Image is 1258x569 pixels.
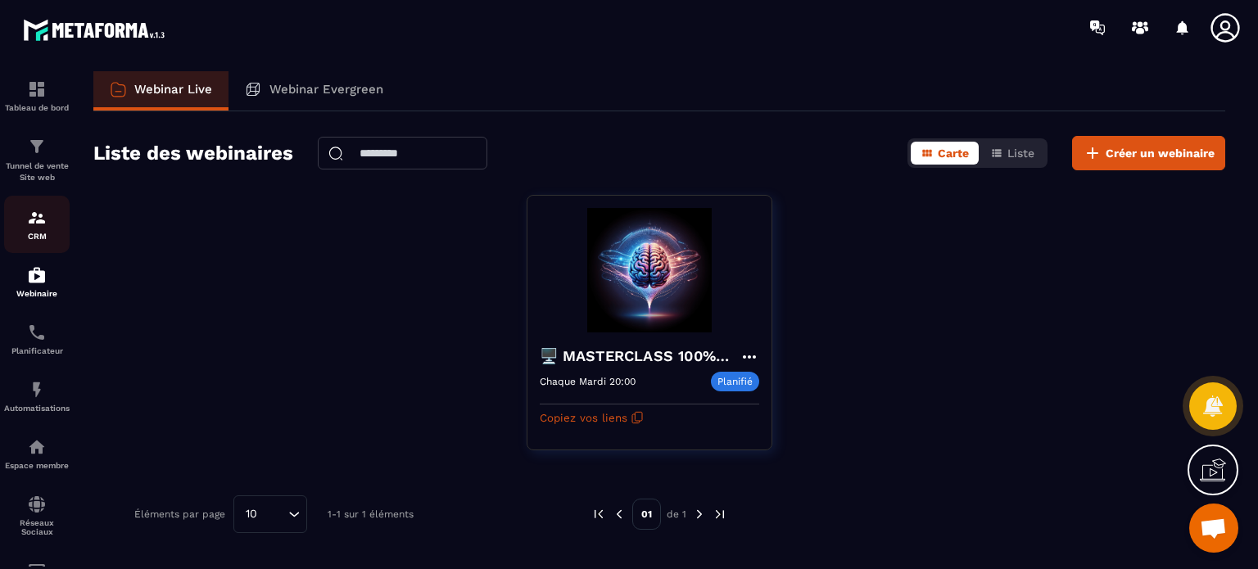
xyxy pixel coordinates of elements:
a: formationformationTunnel de vente Site web [4,124,70,196]
span: 10 [240,505,263,523]
div: Search for option [233,495,307,533]
button: Liste [980,142,1044,165]
button: Créer un webinaire [1072,136,1225,170]
span: Liste [1007,147,1034,160]
input: Search for option [263,505,284,523]
p: de 1 [667,508,686,521]
p: Tunnel de vente Site web [4,160,70,183]
p: Réseaux Sociaux [4,518,70,536]
img: next [713,507,727,522]
a: automationsautomationsEspace membre [4,425,70,482]
div: Ouvrir le chat [1189,504,1238,553]
img: automations [27,437,47,457]
p: Planificateur [4,346,70,355]
p: Espace membre [4,461,70,470]
img: prev [591,507,606,522]
a: formationformationCRM [4,196,70,253]
h4: 🖥️ MASTERCLASS 100% GRATUITE [540,345,740,368]
p: Éléments par page [134,508,225,520]
h2: Liste des webinaires [93,137,293,169]
p: 1-1 sur 1 éléments [328,508,414,520]
img: formation [27,208,47,228]
a: Webinar Live [93,71,229,111]
span: Carte [938,147,969,160]
img: scheduler [27,323,47,342]
p: Automatisations [4,404,70,413]
img: automations [27,380,47,400]
a: schedulerschedulerPlanificateur [4,310,70,368]
a: automationsautomationsAutomatisations [4,368,70,425]
a: social-networksocial-networkRéseaux Sociaux [4,482,70,549]
img: prev [612,507,627,522]
span: Créer un webinaire [1106,145,1215,161]
button: Carte [911,142,979,165]
img: formation [27,79,47,99]
img: webinar-background [540,208,759,332]
img: social-network [27,494,47,514]
img: automations [27,265,47,285]
p: Planifié [711,372,759,391]
p: Webinaire [4,289,70,298]
img: next [692,507,707,522]
p: Webinar Evergreen [269,82,383,97]
img: logo [23,15,170,45]
p: 01 [632,499,661,530]
p: Webinar Live [134,82,212,97]
a: automationsautomationsWebinaire [4,253,70,310]
p: Chaque Mardi 20:00 [540,376,636,387]
img: formation [27,137,47,156]
p: CRM [4,232,70,241]
a: formationformationTableau de bord [4,67,70,124]
button: Copiez vos liens [540,404,644,431]
p: Tableau de bord [4,103,70,112]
